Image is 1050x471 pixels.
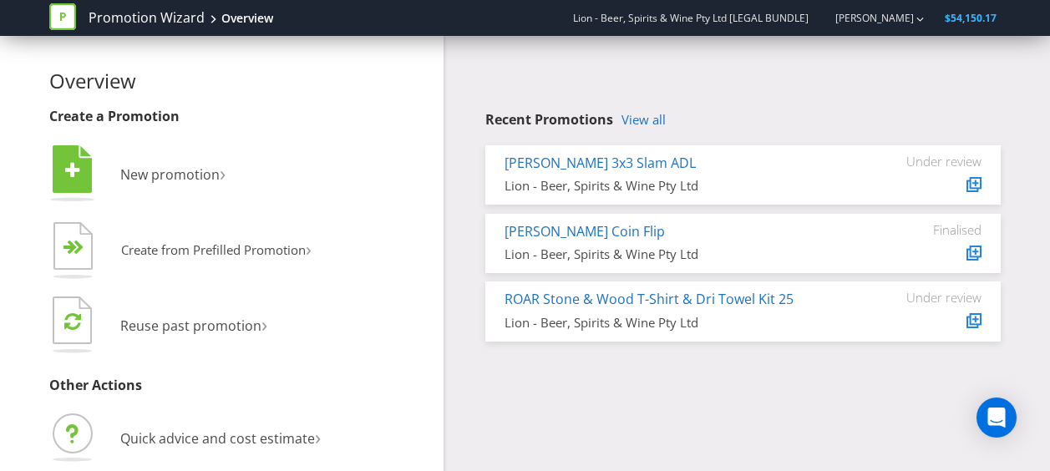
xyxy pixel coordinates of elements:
a: View all [621,113,666,127]
span: $54,150.17 [945,11,997,25]
div: Lion - Beer, Spirits & Wine Pty Ltd [505,177,856,195]
a: ROAR Stone & Wood T-Shirt & Dri Towel Kit 25 [505,290,794,308]
div: Under review [881,154,982,169]
tspan:  [64,311,81,331]
h2: Overview [49,70,432,92]
tspan:  [74,240,84,256]
div: Overview [221,10,273,27]
tspan:  [65,161,80,180]
h3: Other Actions [49,378,432,393]
div: Finalised [881,222,982,237]
span: New promotion [120,165,220,184]
span: Quick advice and cost estimate [120,429,315,448]
span: Lion - Beer, Spirits & Wine Pty Ltd [LEGAL BUNDLE] [573,11,809,25]
h3: Create a Promotion [49,109,432,124]
div: Lion - Beer, Spirits & Wine Pty Ltd [505,314,856,332]
div: Open Intercom Messenger [976,398,1017,438]
span: Create from Prefilled Promotion [121,241,306,258]
span: Recent Promotions [485,110,613,129]
a: [PERSON_NAME] Coin Flip [505,222,665,241]
div: Lion - Beer, Spirits & Wine Pty Ltd [505,246,856,263]
span: Reuse past promotion [120,317,261,335]
div: Under review [881,290,982,305]
span: › [306,235,312,261]
a: [PERSON_NAME] 3x3 Slam ADL [505,154,696,172]
a: Promotion Wizard [89,8,205,28]
span: › [220,159,226,186]
a: Quick advice and cost estimate› [49,429,321,448]
span: › [261,310,267,337]
button: Create from Prefilled Promotion› [49,218,312,285]
span: › [315,423,321,450]
a: [PERSON_NAME] [819,11,914,25]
